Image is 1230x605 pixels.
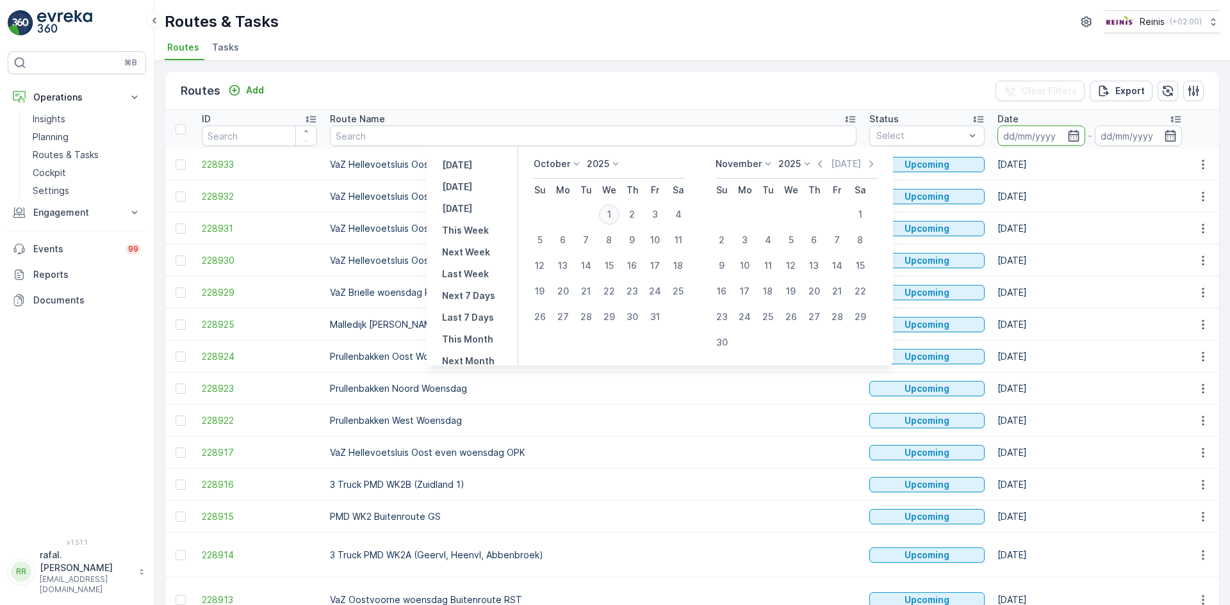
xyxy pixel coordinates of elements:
button: Clear Filters [996,81,1085,101]
div: 13 [804,255,824,276]
p: VaZ Hellevoetsluis Oost donderdag PW 1 GFT [330,190,857,203]
a: Events99 [8,236,146,262]
td: [DATE] [991,149,1188,181]
a: 228915 [202,510,317,523]
div: 1 [599,204,619,225]
a: 228933 [202,158,317,171]
td: [DATE] [991,469,1188,501]
p: VaZ Hellevoetsluis Oost donderdag PW 1 GFT [330,222,857,235]
th: Sunday [529,179,552,202]
span: 228932 [202,190,317,203]
div: 26 [781,307,801,327]
th: Friday [826,179,849,202]
a: 228923 [202,382,317,395]
img: logo_light-DOdMpM7g.png [37,10,92,36]
button: Operations [8,85,146,110]
div: 19 [781,281,801,302]
span: 228916 [202,478,317,491]
p: Upcoming [905,446,949,459]
p: 3 Truck PMD WK2B (Zuidland 1) [330,478,857,491]
div: 27 [553,307,573,327]
div: 3 [645,204,666,225]
div: Toggle Row Selected [176,351,186,362]
td: [DATE] [991,181,1188,213]
td: [DATE] [991,437,1188,469]
p: Status [869,113,899,125]
div: Toggle Row Selected [176,595,186,605]
div: 28 [576,307,596,327]
p: Upcoming [905,222,949,235]
button: Upcoming [869,285,985,300]
span: 228924 [202,350,317,363]
td: [DATE] [991,309,1188,341]
td: [DATE] [991,501,1188,533]
div: 11 [668,230,689,250]
td: [DATE] [991,245,1188,277]
a: 228914 [202,549,317,561]
p: This Month [442,333,493,346]
a: Routes & Tasks [28,146,146,164]
input: Search [330,125,857,146]
span: 228917 [202,446,317,459]
p: Planning [33,131,69,143]
div: 3 [735,230,755,250]
input: dd/mm/yyyy [1095,125,1183,146]
button: Next 7 Days [437,288,500,303]
th: Sunday [710,179,734,202]
div: 19 [530,281,550,302]
p: Documents [33,294,141,307]
a: 228925 [202,318,317,331]
a: Cockpit [28,164,146,182]
p: Select [876,129,965,142]
p: [DATE] [442,159,472,172]
div: 31 [645,307,666,327]
button: Today [437,179,477,195]
p: Date [997,113,1019,125]
div: Toggle Row Selected [176,383,186,394]
div: 5 [781,230,801,250]
div: 30 [622,307,643,327]
div: 4 [758,230,778,250]
div: 11 [758,255,778,276]
button: RRrafal.[PERSON_NAME][EMAIL_ADDRESS][DOMAIN_NAME] [8,549,146,595]
div: 22 [850,281,871,302]
div: 9 [622,230,643,250]
th: Tuesday [757,179,780,202]
img: logo [8,10,33,36]
p: Routes & Tasks [33,149,99,161]
div: 7 [827,230,848,250]
div: 30 [712,332,732,353]
button: Upcoming [869,349,985,364]
div: 15 [850,255,871,276]
div: 12 [530,255,550,276]
a: 228929 [202,286,317,299]
span: v 1.51.1 [8,538,146,546]
div: 10 [645,230,666,250]
p: Upcoming [905,254,949,267]
p: PMD WK2 Buitenroute GS [330,510,857,523]
p: [EMAIL_ADDRESS][DOMAIN_NAME] [40,574,132,595]
th: Thursday [621,179,644,202]
div: 5 [530,230,550,250]
p: Events [33,243,118,255]
p: [DATE] [831,157,861,170]
p: Next Week [442,246,490,259]
p: Operations [33,91,120,104]
p: Upcoming [905,414,949,427]
div: 21 [827,281,848,302]
th: Thursday [803,179,826,202]
button: Tomorrow [437,201,477,216]
th: Monday [734,179,757,202]
div: Toggle Row Selected [176,191,186,202]
div: Toggle Row Selected [176,448,186,458]
button: Last Week [437,266,494,282]
div: Toggle Row Selected [176,319,186,330]
div: 25 [668,281,689,302]
button: Next Week [437,245,495,260]
p: Export [1115,85,1145,97]
div: 29 [850,307,871,327]
p: ⌘B [124,58,137,68]
a: Planning [28,128,146,146]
